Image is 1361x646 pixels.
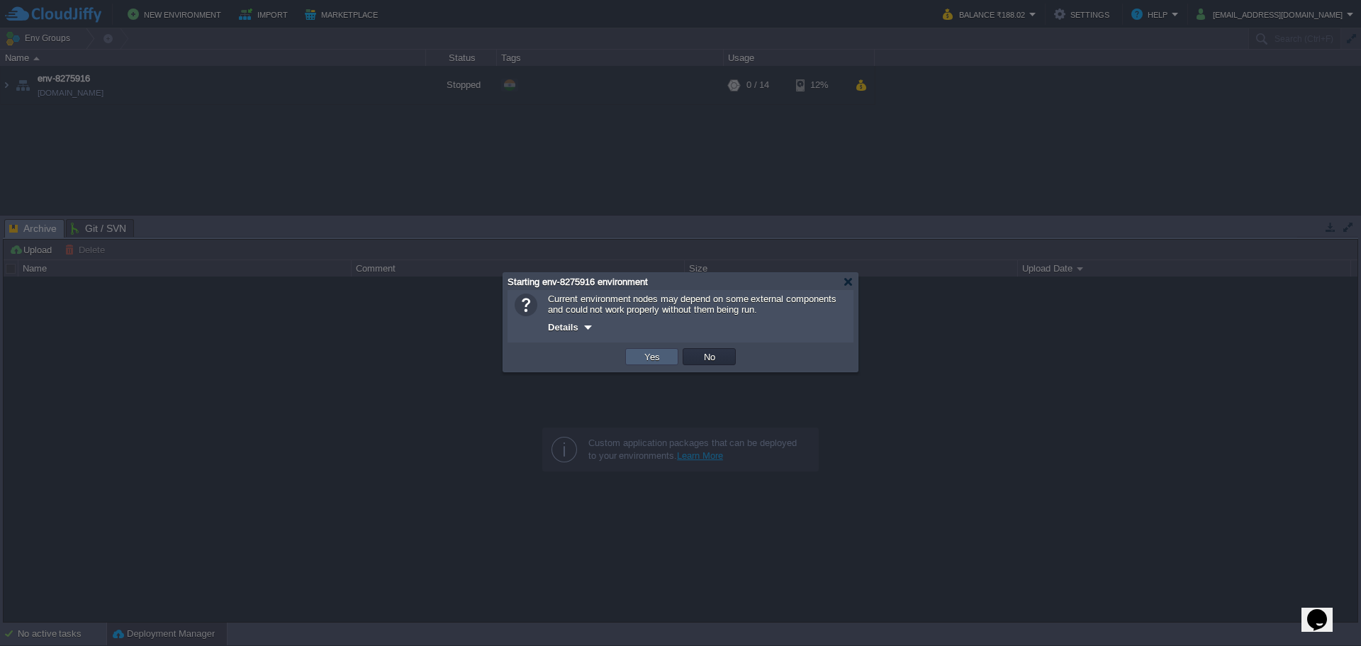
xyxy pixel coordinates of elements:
[548,322,578,333] span: Details
[508,277,648,287] span: Starting env-8275916 environment
[548,294,836,315] span: Current environment nodes may depend on some external components and could not work properly with...
[640,350,664,363] button: Yes
[700,350,719,363] button: No
[1301,589,1347,632] iframe: chat widget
